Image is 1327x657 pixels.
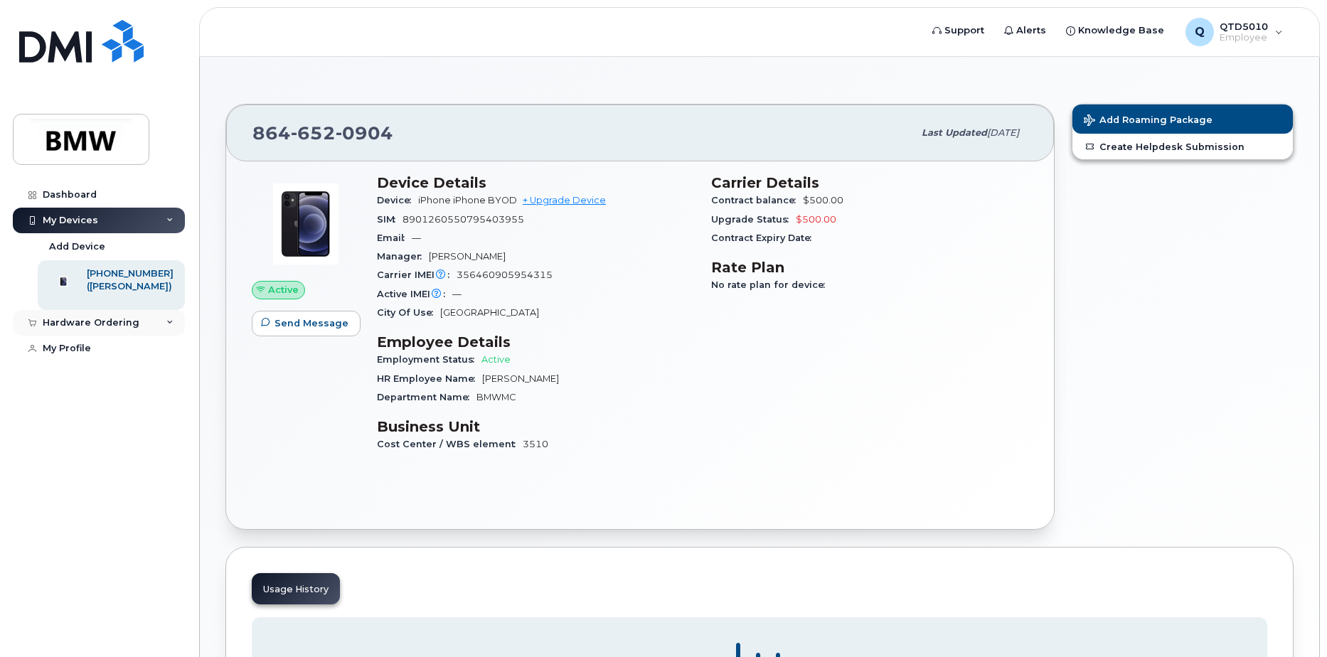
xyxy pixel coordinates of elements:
[252,311,361,336] button: Send Message
[377,307,440,318] span: City Of Use
[922,127,987,138] span: Last updated
[291,122,336,144] span: 652
[711,259,1028,276] h3: Rate Plan
[263,181,348,267] img: image20231002-3703462-15mqxqi.jpeg
[377,233,412,243] span: Email
[1084,114,1213,128] span: Add Roaming Package
[452,289,462,299] span: —
[987,127,1019,138] span: [DATE]
[476,392,516,402] span: BMWMC
[377,354,481,365] span: Employment Status
[711,195,803,205] span: Contract balance
[403,214,524,225] span: 8901260550795403955
[377,418,694,435] h3: Business Unit
[252,122,393,144] span: 864
[377,269,457,280] span: Carrier IMEI
[418,195,517,205] span: iPhone iPhone BYOD
[1072,134,1293,159] a: Create Helpdesk Submission
[1265,595,1316,646] iframe: Messenger Launcher
[377,333,694,351] h3: Employee Details
[523,439,548,449] span: 3510
[377,195,418,205] span: Device
[377,251,429,262] span: Manager
[429,251,506,262] span: [PERSON_NAME]
[275,316,348,330] span: Send Message
[796,214,836,225] span: $500.00
[482,373,559,384] span: [PERSON_NAME]
[377,289,452,299] span: Active IMEI
[440,307,539,318] span: [GEOGRAPHIC_DATA]
[412,233,421,243] span: —
[711,174,1028,191] h3: Carrier Details
[457,269,553,280] span: 356460905954315
[377,214,403,225] span: SIM
[377,392,476,402] span: Department Name
[481,354,511,365] span: Active
[711,233,819,243] span: Contract Expiry Date
[377,439,523,449] span: Cost Center / WBS element
[377,373,482,384] span: HR Employee Name
[523,195,606,205] a: + Upgrade Device
[268,283,299,297] span: Active
[1072,105,1293,134] button: Add Roaming Package
[711,214,796,225] span: Upgrade Status
[803,195,843,205] span: $500.00
[377,174,694,191] h3: Device Details
[711,279,832,290] span: No rate plan for device
[336,122,393,144] span: 0904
